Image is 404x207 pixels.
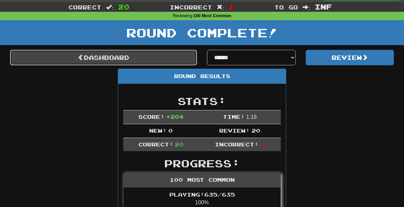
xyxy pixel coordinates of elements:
[123,96,281,107] h2: Stats:
[170,4,212,10] span: Incorrect
[118,3,130,11] span: 20
[217,4,224,10] span: :
[246,114,257,120] span: 1 : 18
[219,127,250,134] span: Review:
[215,141,259,147] span: Incorrect:
[68,4,101,10] span: Correct
[315,3,332,11] span: Inf
[10,50,197,65] a: Dashboard
[166,113,183,120] span: + 204
[175,141,183,147] span: 20
[303,4,310,10] span: :
[223,113,245,120] span: Time:
[251,127,260,134] span: 20
[123,158,281,169] h2: Progress:
[194,13,231,18] strong: 100 Most Common
[124,173,280,187] div: 100 Most Common
[274,4,298,10] span: To go
[2,26,402,39] h1: Round Complete!
[138,113,165,120] span: Score:
[168,127,173,134] span: 0
[229,3,234,11] span: 1
[118,69,286,84] div: Round Results
[149,127,167,134] span: New:
[138,141,173,147] span: Correct:
[306,50,394,65] button: Review
[106,4,113,10] span: :
[260,141,265,147] span: 1
[169,191,235,198] span: Playing: 635 / 635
